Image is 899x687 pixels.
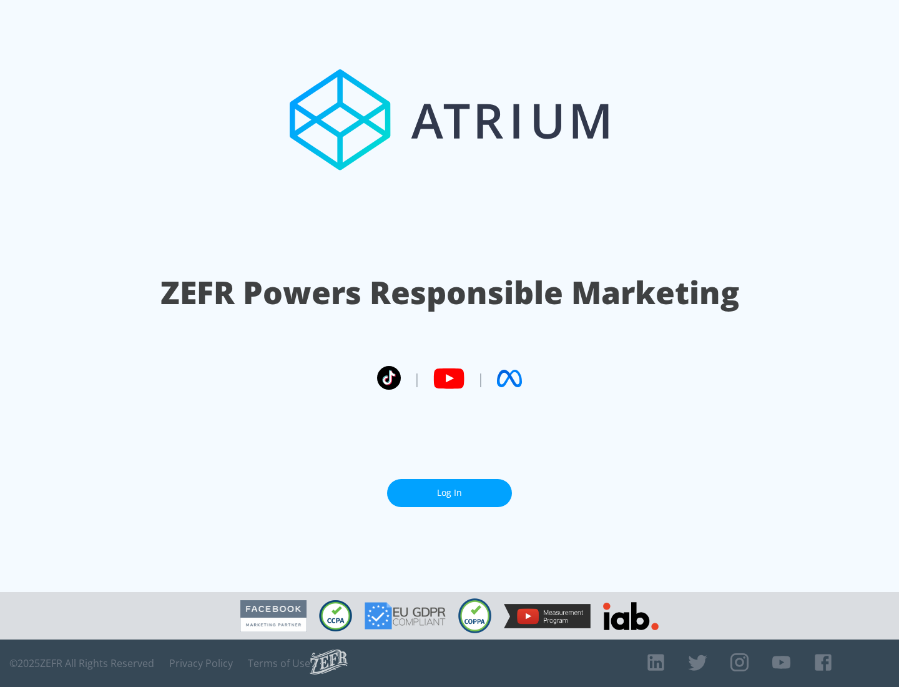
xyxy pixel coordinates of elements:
span: © 2025 ZEFR All Rights Reserved [9,657,154,670]
span: | [413,369,421,388]
img: COPPA Compliant [458,598,491,633]
img: Facebook Marketing Partner [240,600,307,632]
img: IAB [603,602,659,630]
a: Terms of Use [248,657,310,670]
img: GDPR Compliant [365,602,446,630]
span: | [477,369,484,388]
img: YouTube Measurement Program [504,604,591,628]
h1: ZEFR Powers Responsible Marketing [160,271,739,314]
a: Log In [387,479,512,507]
a: Privacy Policy [169,657,233,670]
img: CCPA Compliant [319,600,352,631]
